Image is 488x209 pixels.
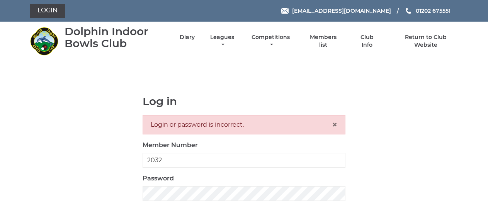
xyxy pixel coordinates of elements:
a: Login [30,4,65,18]
a: Competitions [250,34,292,49]
img: Email [281,8,289,14]
label: Member Number [143,141,198,150]
a: Phone us 01202 675551 [405,7,451,15]
a: Diary [180,34,195,41]
img: Phone us [406,8,411,14]
a: Leagues [208,34,236,49]
label: Password [143,174,174,183]
a: Email [EMAIL_ADDRESS][DOMAIN_NAME] [281,7,391,15]
a: Return to Club Website [393,34,458,49]
div: Login or password is incorrect. [143,115,345,134]
span: [EMAIL_ADDRESS][DOMAIN_NAME] [292,7,391,14]
button: Close [332,120,337,129]
span: 01202 675551 [416,7,451,14]
img: Dolphin Indoor Bowls Club [30,27,59,56]
a: Members list [305,34,341,49]
a: Club Info [355,34,380,49]
h1: Log in [143,95,345,107]
span: × [332,119,337,130]
div: Dolphin Indoor Bowls Club [65,25,166,49]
